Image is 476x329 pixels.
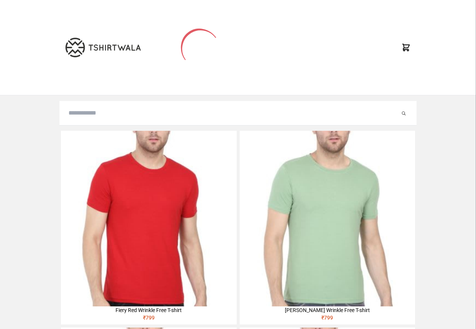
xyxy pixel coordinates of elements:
img: 4M6A2211-320x320.jpg [240,131,415,306]
img: TW-LOGO-400-104.png [65,38,141,57]
button: Submit your search query. [400,109,408,118]
img: 4M6A2225-320x320.jpg [61,131,236,306]
div: Fiery Red Wrinkle Free T-shirt [61,306,236,314]
a: [PERSON_NAME] Wrinkle Free T-shirt₹799 [240,131,415,324]
div: ₹ 799 [61,314,236,324]
a: Fiery Red Wrinkle Free T-shirt₹799 [61,131,236,324]
div: ₹ 799 [240,314,415,324]
div: [PERSON_NAME] Wrinkle Free T-shirt [240,306,415,314]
